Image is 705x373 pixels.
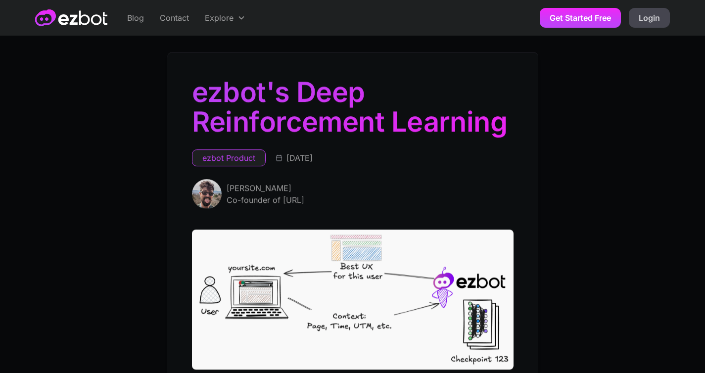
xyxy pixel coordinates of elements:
a: ezbot Product [192,149,266,166]
div: Co-founder of [URL] [227,194,304,206]
div: Explore [205,12,234,24]
div: [PERSON_NAME] [227,182,291,194]
h1: ezbot's Deep Reinforcement Learning [192,77,514,141]
div: [DATE] [286,152,313,164]
a: Login [629,8,670,28]
a: Get Started Free [540,8,621,28]
div: ezbot Product [202,152,255,164]
a: home [35,9,107,26]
